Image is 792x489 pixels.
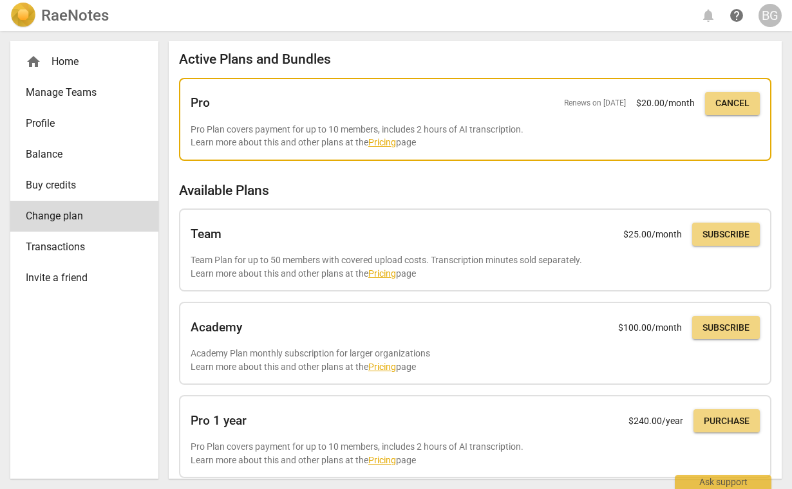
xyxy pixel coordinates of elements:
span: home [26,54,41,69]
span: Purchase [704,415,750,428]
span: Manage Teams [26,85,133,100]
span: help [729,8,744,23]
span: Cancel [715,97,750,110]
span: Profile [26,116,133,131]
a: Profile [10,108,158,139]
a: Pricing [368,455,396,465]
a: LogoRaeNotes [10,3,109,28]
p: $ 20.00 /month [636,97,695,110]
p: Academy Plan monthly subscription for larger organizations Learn more about this and other plans ... [191,347,760,373]
a: Pricing [368,362,396,372]
span: Change plan [26,208,133,224]
h2: Pro 1 year [191,414,247,428]
a: Balance [10,139,158,170]
p: Pro Plan covers payment for up to 10 members, includes 2 hours of AI transcription. Learn more ab... [191,123,760,149]
img: Logo [10,3,36,28]
a: Help [725,4,748,27]
span: Transactions [26,239,133,255]
h2: Active Plans and Bundles [179,51,771,68]
p: $ 25.00 /month [623,228,682,241]
span: Renews on [DATE] [564,98,626,109]
a: Buy credits [10,170,158,201]
button: Cancel [705,92,760,115]
button: Subscribe [692,316,760,339]
div: Ask support [675,475,771,489]
a: Transactions [10,232,158,263]
p: $ 100.00 /month [618,321,682,335]
span: Invite a friend [26,270,133,286]
h2: RaeNotes [41,6,109,24]
a: Change plan [10,201,158,232]
a: Pricing [368,137,396,147]
h2: Pro [191,96,210,110]
h2: Available Plans [179,183,771,199]
a: Pricing [368,268,396,279]
button: BG [759,4,782,27]
p: Pro Plan covers payment for up to 10 members, includes 2 hours of AI transcription. Learn more ab... [191,440,760,466]
span: Subscribe [702,322,750,335]
p: Team Plan for up to 50 members with covered upload costs. Transcription minutes sold separately. ... [191,254,760,280]
h2: Team [191,227,222,241]
p: $ 240.00 /year [628,414,683,428]
div: Home [10,46,158,77]
h2: Academy [191,320,242,335]
span: Subscribe [702,228,750,241]
span: Balance [26,147,133,162]
button: Subscribe [692,223,760,246]
a: Invite a friend [10,263,158,293]
button: Purchase [693,409,760,432]
a: Manage Teams [10,77,158,108]
span: Buy credits [26,178,133,193]
div: Home [26,54,133,69]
